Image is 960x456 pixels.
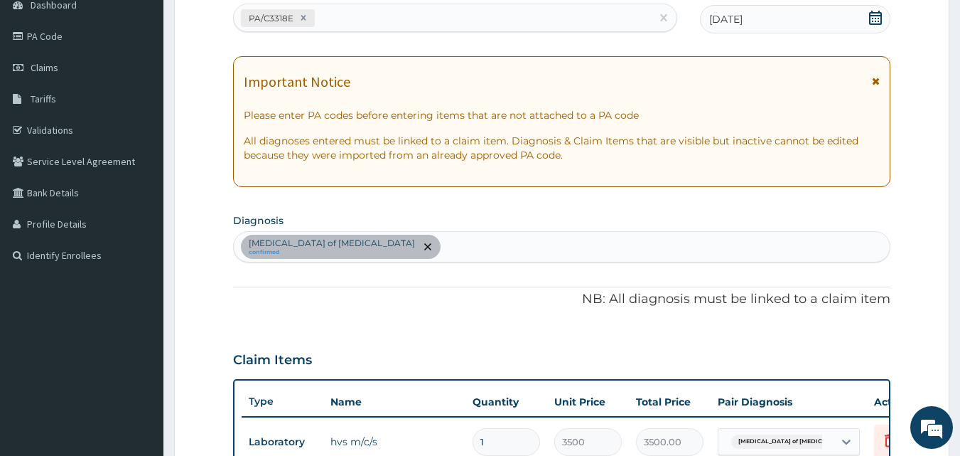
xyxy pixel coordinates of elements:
th: Actions [867,388,938,416]
h3: Claim Items [233,353,312,368]
span: Claims [31,61,58,74]
th: Quantity [465,388,547,416]
small: confirmed [249,249,415,256]
h1: Important Notice [244,74,350,90]
span: [DATE] [709,12,743,26]
div: Chat with us now [74,80,239,98]
label: Diagnosis [233,213,284,228]
th: Name [323,388,465,416]
p: [MEDICAL_DATA] of [MEDICAL_DATA] [249,238,415,249]
p: All diagnoses entered must be linked to a claim item. Diagnosis & Claim Items that are visible bu... [244,134,880,162]
th: Total Price [629,388,711,416]
textarea: Type your message and hit 'Enter' [7,304,271,354]
div: PA/C3318E [244,10,296,26]
span: [MEDICAL_DATA] of [MEDICAL_DATA] [731,435,859,449]
span: We're online! [82,137,196,281]
th: Type [242,388,323,415]
td: hvs m/c/s [323,428,465,456]
p: NB: All diagnosis must be linked to a claim item [233,290,891,309]
span: Tariffs [31,92,56,105]
img: d_794563401_company_1708531726252_794563401 [26,71,58,107]
th: Pair Diagnosis [711,388,867,416]
p: Please enter PA codes before entering items that are not attached to a PA code [244,108,880,122]
td: Laboratory [242,429,323,455]
div: Minimize live chat window [233,7,267,41]
span: remove selection option [421,240,434,253]
th: Unit Price [547,388,629,416]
